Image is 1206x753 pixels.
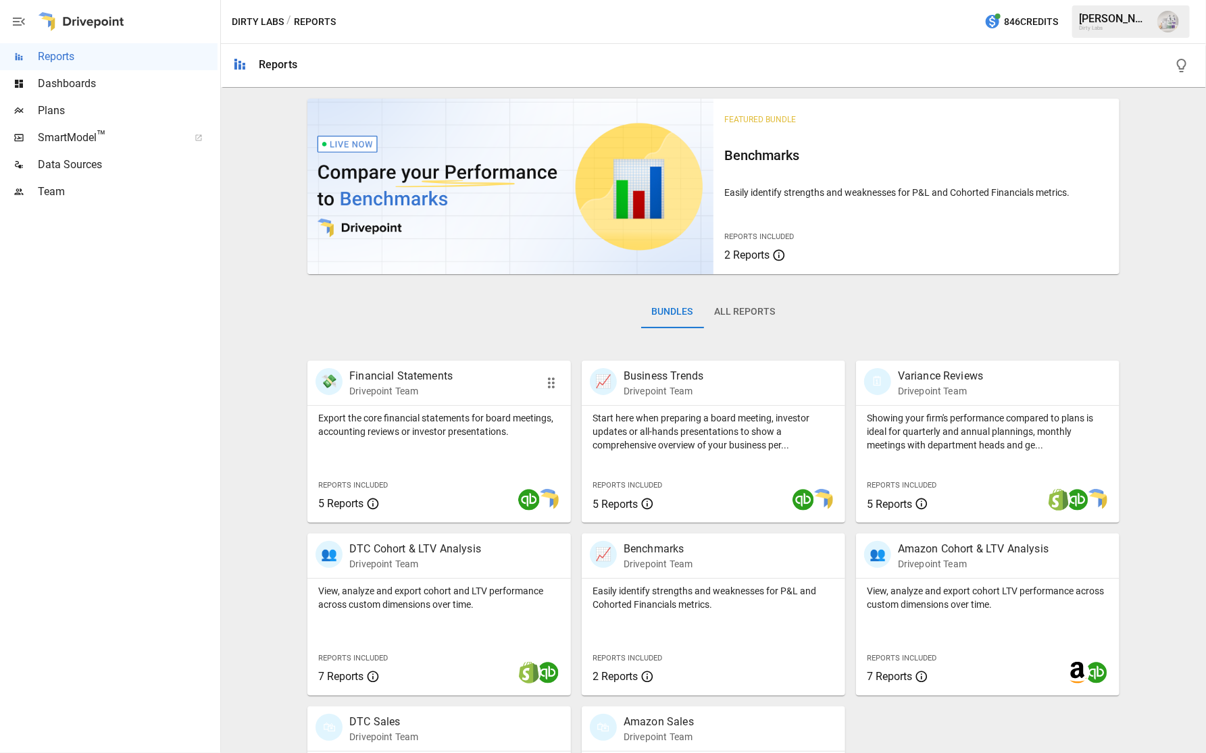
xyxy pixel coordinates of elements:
[232,14,284,30] button: Dirty Labs
[1067,662,1088,683] img: amazon
[38,130,180,146] span: SmartModel
[593,670,638,683] span: 2 Reports
[349,541,481,557] p: DTC Cohort & LTV Analysis
[898,384,983,398] p: Drivepoint Team
[307,99,713,274] img: video thumbnail
[537,662,559,683] img: quickbooks
[38,103,218,119] span: Plans
[593,411,834,452] p: Start here when preparing a board meeting, investor updates or all-hands presentations to show a ...
[864,368,891,395] div: 🗓
[624,557,693,571] p: Drivepoint Team
[316,714,343,741] div: 🛍
[641,296,704,328] button: Bundles
[590,714,617,741] div: 🛍
[864,541,891,568] div: 👥
[624,541,693,557] p: Benchmarks
[593,498,638,511] span: 5 Reports
[97,128,106,145] span: ™
[1086,662,1107,683] img: quickbooks
[590,368,617,395] div: 📈
[318,497,363,510] span: 5 Reports
[259,58,297,71] div: Reports
[1079,12,1149,25] div: [PERSON_NAME]
[624,730,694,744] p: Drivepoint Team
[518,662,540,683] img: shopify
[349,730,418,744] p: Drivepoint Team
[38,184,218,200] span: Team
[624,714,694,730] p: Amazon Sales
[349,384,453,398] p: Drivepoint Team
[1086,489,1107,511] img: smart model
[811,489,833,511] img: smart model
[867,670,912,683] span: 7 Reports
[318,584,560,611] p: View, analyze and export cohort and LTV performance across custom dimensions over time.
[898,368,983,384] p: Variance Reviews
[349,368,453,384] p: Financial Statements
[593,654,662,663] span: Reports Included
[1067,489,1088,511] img: quickbooks
[38,76,218,92] span: Dashboards
[867,481,936,490] span: Reports Included
[898,557,1049,571] p: Drivepoint Team
[316,541,343,568] div: 👥
[593,481,662,490] span: Reports Included
[318,411,560,438] p: Export the core financial statements for board meetings, accounting reviews or investor presentat...
[898,541,1049,557] p: Amazon Cohort & LTV Analysis
[867,411,1109,452] p: Showing your firm's performance compared to plans is ideal for quarterly and annual plannings, mo...
[867,584,1109,611] p: View, analyze and export cohort LTV performance across custom dimensions over time.
[624,368,703,384] p: Business Trends
[724,115,796,124] span: Featured Bundle
[590,541,617,568] div: 📈
[318,481,388,490] span: Reports Included
[979,9,1063,34] button: 846Credits
[318,654,388,663] span: Reports Included
[38,49,218,65] span: Reports
[1079,25,1149,31] div: Dirty Labs
[724,186,1109,199] p: Easily identify strengths and weaknesses for P&L and Cohorted Financials metrics.
[1149,3,1187,41] button: Emmanuelle Johnson
[1004,14,1058,30] span: 846 Credits
[704,296,786,328] button: All Reports
[593,584,834,611] p: Easily identify strengths and weaknesses for P&L and Cohorted Financials metrics.
[318,670,363,683] span: 7 Reports
[1157,11,1179,32] img: Emmanuelle Johnson
[867,654,936,663] span: Reports Included
[349,557,481,571] p: Drivepoint Team
[793,489,814,511] img: quickbooks
[286,14,291,30] div: /
[724,249,770,261] span: 2 Reports
[624,384,703,398] p: Drivepoint Team
[349,714,418,730] p: DTC Sales
[724,232,794,241] span: Reports Included
[38,157,218,173] span: Data Sources
[316,368,343,395] div: 💸
[867,498,912,511] span: 5 Reports
[1048,489,1070,511] img: shopify
[724,145,1109,166] h6: Benchmarks
[518,489,540,511] img: quickbooks
[537,489,559,511] img: smart model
